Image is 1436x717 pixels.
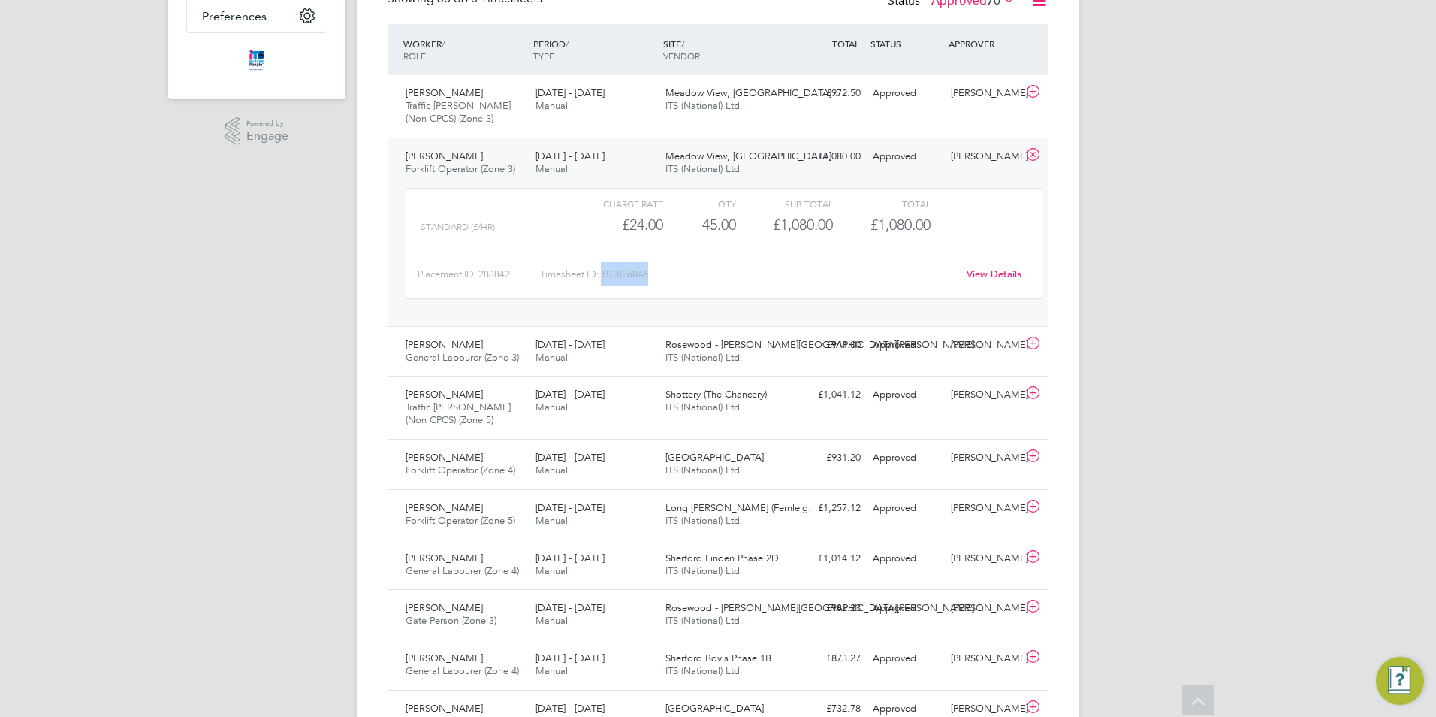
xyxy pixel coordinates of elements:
[535,601,605,614] span: [DATE] - [DATE]
[665,86,841,99] span: Meadow View, [GEOGRAPHIC_DATA]…
[535,401,568,413] span: Manual
[665,614,743,627] span: ITS (National) Ltd.
[736,213,833,237] div: £1,080.00
[736,195,833,213] div: Sub Total
[406,388,483,401] span: [PERSON_NAME]
[406,338,483,351] span: [PERSON_NAME]
[535,664,568,677] span: Manual
[867,383,945,407] div: Approved
[535,552,605,564] span: [DATE] - [DATE]
[406,86,483,99] span: [PERSON_NAME]
[867,596,945,621] div: Approved
[535,702,605,715] span: [DATE] - [DATE]
[406,451,483,464] span: [PERSON_NAME]
[665,451,764,464] span: [GEOGRAPHIC_DATA]
[566,195,663,213] div: Charge rate
[406,564,519,577] span: General Labourer (Zone 4)
[659,30,789,69] div: SITE
[406,664,519,677] span: General Labourer (Zone 4)
[535,162,568,175] span: Manual
[202,9,267,23] span: Preferences
[665,388,767,401] span: Shottery (The Chancery)
[867,446,945,470] div: Approved
[945,546,1023,571] div: [PERSON_NAME]
[225,117,289,146] a: Powered byEngage
[535,351,568,364] span: Manual
[665,338,984,351] span: Rosewood - [PERSON_NAME][GEOGRAPHIC_DATA][PERSON_NAME]…
[529,30,659,69] div: PERIOD
[870,216,931,234] span: £1,080.00
[945,646,1023,671] div: [PERSON_NAME]
[535,464,568,476] span: Manual
[566,38,569,50] span: /
[406,401,511,426] span: Traffic [PERSON_NAME] (Non CPCS) (Zone 5)
[540,262,957,286] div: Timesheet ID: TS1826846
[406,552,483,564] span: [PERSON_NAME]
[665,501,818,514] span: Long [PERSON_NAME] (Fernleig…
[400,30,529,69] div: WORKER
[665,464,743,476] span: ITS (National) Ltd.
[789,596,867,621] div: £982.23
[406,514,515,527] span: Forklift Operator (Zone 5)
[663,195,736,213] div: QTY
[945,333,1023,358] div: [PERSON_NAME]
[663,50,700,62] span: VENDOR
[406,501,483,514] span: [PERSON_NAME]
[535,564,568,577] span: Manual
[406,99,511,125] span: Traffic [PERSON_NAME] (Non CPCS) (Zone 3)
[789,333,867,358] div: £944.00
[246,117,288,130] span: Powered by
[789,546,867,571] div: £1,014.12
[406,162,515,175] span: Forklift Operator (Zone 3)
[945,596,1023,621] div: [PERSON_NAME]
[535,99,568,112] span: Manual
[535,86,605,99] span: [DATE] - [DATE]
[945,81,1023,106] div: [PERSON_NAME]
[665,601,984,614] span: Rosewood - [PERSON_NAME][GEOGRAPHIC_DATA][PERSON_NAME]…
[945,144,1023,169] div: [PERSON_NAME]
[867,333,945,358] div: Approved
[418,262,540,286] div: Placement ID: 288842
[535,388,605,401] span: [DATE] - [DATE]
[566,213,663,237] div: £24.00
[535,150,605,162] span: [DATE] - [DATE]
[665,664,743,677] span: ITS (National) Ltd.
[789,144,867,169] div: £1,080.00
[789,496,867,521] div: £1,257.12
[421,222,495,232] span: Standard (£/HR)
[945,496,1023,521] div: [PERSON_NAME]
[406,150,483,162] span: [PERSON_NAME]
[665,162,743,175] span: ITS (National) Ltd.
[665,702,764,715] span: [GEOGRAPHIC_DATA]
[535,614,568,627] span: Manual
[665,652,781,664] span: Sherford Bovis Phase 1B…
[867,496,945,521] div: Approved
[406,614,496,627] span: Gate Person (Zone 3)
[789,446,867,470] div: £931.20
[832,38,859,50] span: TOTAL
[665,99,743,112] span: ITS (National) Ltd.
[833,195,930,213] div: Total
[535,338,605,351] span: [DATE] - [DATE]
[665,150,841,162] span: Meadow View, [GEOGRAPHIC_DATA]…
[945,383,1023,407] div: [PERSON_NAME]
[789,383,867,407] div: £1,041.12
[663,213,736,237] div: 45.00
[665,401,743,413] span: ITS (National) Ltd.
[789,646,867,671] div: £873.27
[681,38,684,50] span: /
[665,351,743,364] span: ITS (National) Ltd.
[535,514,568,527] span: Manual
[403,50,426,62] span: ROLE
[406,702,483,715] span: [PERSON_NAME]
[867,646,945,671] div: Approved
[665,514,743,527] span: ITS (National) Ltd.
[406,351,519,364] span: General Labourer (Zone 3)
[867,81,945,106] div: Approved
[186,48,327,72] a: Go to home page
[945,446,1023,470] div: [PERSON_NAME]
[945,30,1023,57] div: APPROVER
[535,451,605,464] span: [DATE] - [DATE]
[665,564,743,577] span: ITS (National) Ltd.
[665,552,779,564] span: Sherford Linden Phase 2D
